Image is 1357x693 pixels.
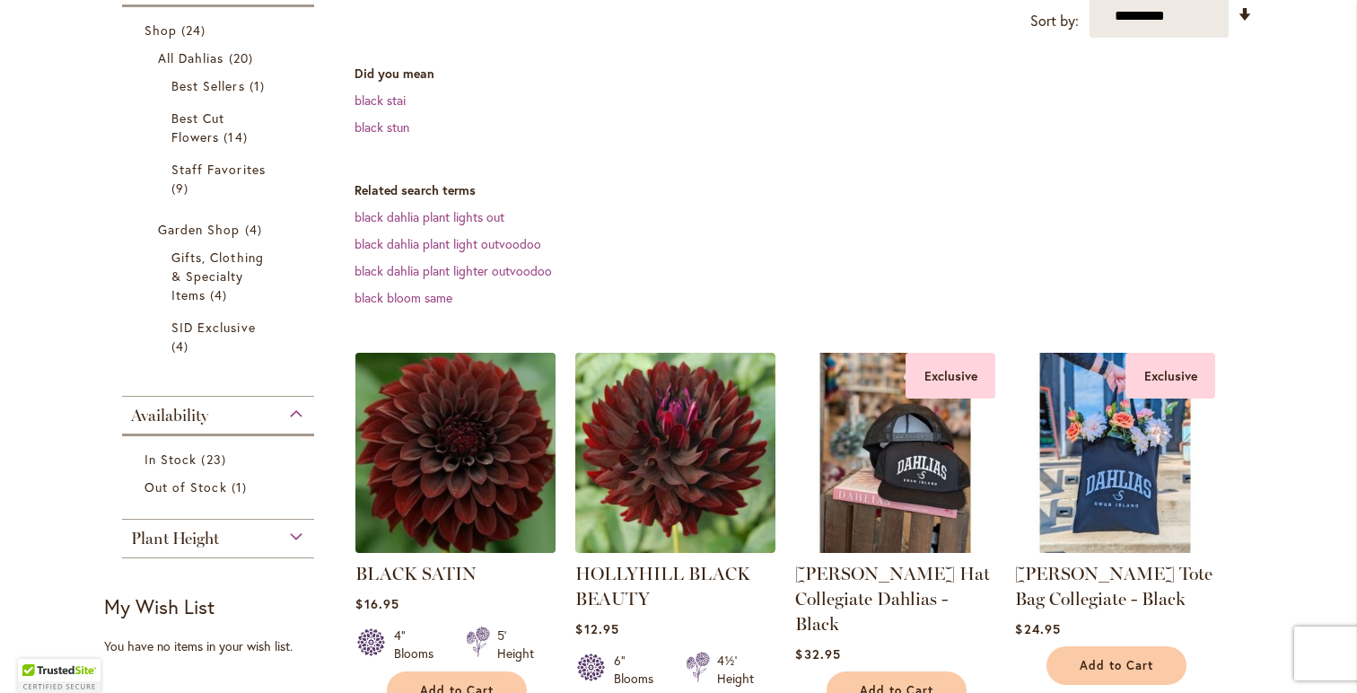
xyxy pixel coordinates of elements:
[355,208,504,225] a: black dahlia plant lights out
[158,221,241,238] span: Garden Shop
[1046,646,1186,685] button: Add to Cart
[575,563,750,610] a: HOLLYHILL BLACK BEAUTY
[355,118,409,136] a: black stun
[223,127,251,146] span: 14
[1015,620,1060,637] span: $24.95
[158,48,283,67] a: All Dahlias
[1015,539,1215,557] a: SID Grafletics Tote Bag Collegiate - Black Exclusive
[171,179,193,197] span: 9
[575,539,775,557] a: HOLLYHILL BLACK BEAUTY
[795,353,995,553] img: SID Grafletics Hat Collegiate Dahlias - Black
[171,109,269,146] a: Best Cut Flowers
[181,21,210,39] span: 24
[1030,4,1079,38] label: Sort by:
[144,450,296,469] a: In Stock 23
[171,77,245,94] span: Best Sellers
[245,220,267,239] span: 4
[394,627,444,662] div: 4" Blooms
[1125,353,1215,399] div: Exclusive
[355,563,477,584] a: BLACK SATIN
[497,627,534,662] div: 5' Height
[171,160,269,197] a: Staff Favorites
[171,249,264,303] span: Gifts, Clothing & Specialty Items
[201,450,230,469] span: 23
[355,289,452,306] a: black bloom same
[1080,658,1153,673] span: Add to Cart
[104,637,344,655] div: You have no items in your wish list.
[144,478,227,496] span: Out of Stock
[575,620,618,637] span: $12.95
[144,451,197,468] span: In Stock
[355,65,1253,83] dt: Did you mean
[171,319,256,336] span: SID Exclusive
[795,645,840,662] span: $32.95
[355,595,398,612] span: $16.95
[1015,353,1215,553] img: SID Grafletics Tote Bag Collegiate - Black
[355,92,406,109] a: black stai
[232,478,251,496] span: 1
[104,593,214,619] strong: My Wish List
[1015,563,1213,610] a: [PERSON_NAME] Tote Bag Collegiate - Black
[171,318,269,355] a: SID Exclusive
[351,347,561,557] img: BLACK SATIN
[158,220,283,239] a: Garden Shop
[210,285,232,304] span: 4
[355,262,552,279] a: black dahlia plant lighter outvoodoo
[144,21,296,39] a: Shop
[906,353,995,399] div: Exclusive
[250,76,269,95] span: 1
[171,248,269,304] a: Gifts, Clothing &amp; Specialty Items
[355,181,1253,199] dt: Related search terms
[795,539,995,557] a: SID Grafletics Hat Collegiate Dahlias - Black Exclusive
[717,652,754,688] div: 4½' Height
[131,529,219,548] span: Plant Height
[171,161,266,178] span: Staff Favorites
[144,22,177,39] span: Shop
[144,478,296,496] a: Out of Stock 1
[131,406,208,425] span: Availability
[229,48,258,67] span: 20
[355,235,541,252] a: black dahlia plant light outvoodoo
[13,629,64,680] iframe: Launch Accessibility Center
[575,353,775,553] img: HOLLYHILL BLACK BEAUTY
[614,652,664,688] div: 6" Blooms
[158,49,224,66] span: All Dahlias
[171,110,224,145] span: Best Cut Flowers
[355,539,556,557] a: BLACK SATIN
[171,337,193,355] span: 4
[171,76,269,95] a: Best Sellers
[795,563,990,635] a: [PERSON_NAME] Hat Collegiate Dahlias - Black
